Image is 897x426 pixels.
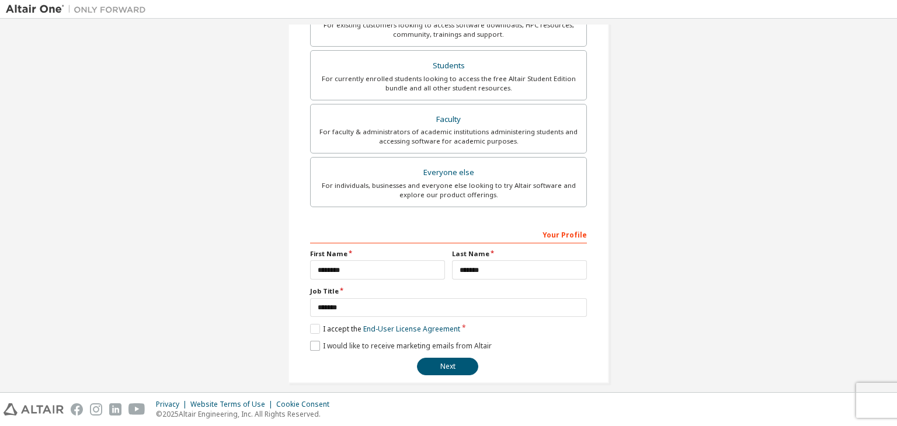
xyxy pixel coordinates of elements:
img: youtube.svg [128,403,145,415]
p: © 2025 Altair Engineering, Inc. All Rights Reserved. [156,409,336,419]
img: linkedin.svg [109,403,121,415]
label: First Name [310,249,445,259]
img: instagram.svg [90,403,102,415]
div: Students [318,58,579,74]
div: Faculty [318,111,579,128]
label: I accept the [310,324,460,334]
img: altair_logo.svg [4,403,64,415]
div: Privacy [156,400,190,409]
img: Altair One [6,4,152,15]
div: For faculty & administrators of academic institutions administering students and accessing softwa... [318,127,579,146]
div: Everyone else [318,165,579,181]
a: End-User License Agreement [363,324,460,334]
div: Your Profile [310,225,587,243]
img: facebook.svg [71,403,83,415]
div: Cookie Consent [276,400,336,409]
label: Last Name [452,249,587,259]
div: For individuals, businesses and everyone else looking to try Altair software and explore our prod... [318,181,579,200]
label: Job Title [310,287,587,296]
div: For currently enrolled students looking to access the free Altair Student Edition bundle and all ... [318,74,579,93]
button: Next [417,358,478,375]
div: Website Terms of Use [190,400,276,409]
div: For existing customers looking to access software downloads, HPC resources, community, trainings ... [318,20,579,39]
label: I would like to receive marketing emails from Altair [310,341,492,351]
